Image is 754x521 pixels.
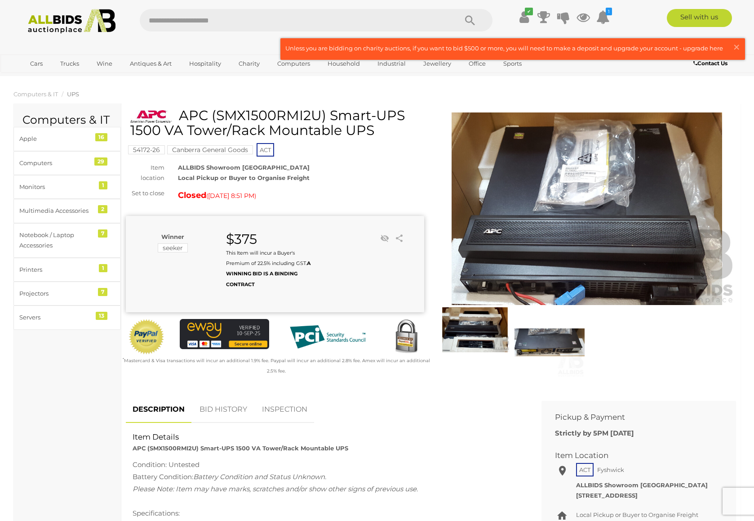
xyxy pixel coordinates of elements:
[525,8,533,15] i: ✔
[130,110,172,123] img: APC (SMX1500RMI2U) Smart-UPS 1500 VA Tower/Rack Mountable UPS
[576,481,708,489] strong: ALLBIDS Showroom [GEOGRAPHIC_DATA]
[388,319,424,355] img: Secured by Rapid SSL
[19,134,93,144] div: Apple
[448,9,492,31] button: Search
[13,282,121,305] a: Projectors 7
[19,182,93,192] div: Monitors
[517,9,531,25] a: ✔
[271,56,316,71] a: Computers
[95,133,107,141] div: 16
[96,312,107,320] div: 13
[158,243,188,252] mark: seeker
[13,305,121,329] a: Servers 13
[576,492,638,499] strong: [STREET_ADDRESS]
[693,60,727,67] b: Contact Us
[13,151,121,175] a: Computers 29
[555,451,709,460] h2: Item Location
[13,223,121,258] a: Notebook / Laptop Accessories 7
[438,112,736,305] img: APC (SMX1500RMI2U) Smart-UPS 1500 VA Tower/Rack Mountable UPS
[555,413,709,422] h2: Pickup & Payment
[22,114,112,126] h2: Computers & IT
[667,9,732,27] a: Sell with us
[67,90,79,98] a: UPS
[440,307,510,353] img: APC (SMX1500RMI2U) Smart-UPS 1500 VA Tower/Rack Mountable UPS
[133,433,521,441] h2: Item Details
[128,319,165,355] img: Official PayPal Seal
[693,58,730,68] a: Contact Us
[233,56,266,71] a: Charity
[257,143,274,157] span: ACT
[417,56,457,71] a: Jewellery
[576,511,698,518] span: Local Pickup or Buyer to Organise Freight
[130,108,422,138] h1: APC (SMX1500RMI2U) Smart-UPS 1500 VA Tower/Rack Mountable UPS
[178,174,310,181] strong: Local Pickup or Buyer to Organise Freight
[24,56,49,71] a: Cars
[54,56,85,71] a: Trucks
[19,265,93,275] div: Printers
[178,164,310,171] strong: ALLBIDS Showroom [GEOGRAPHIC_DATA]
[124,56,177,71] a: Antiques & Art
[19,312,93,323] div: Servers
[178,190,206,200] strong: Closed
[19,158,93,168] div: Computers
[91,56,118,71] a: Wine
[372,56,412,71] a: Industrial
[167,145,253,154] mark: Canberra General Goods
[19,230,93,251] div: Notebook / Laptop Accessories
[126,396,191,423] a: DESCRIPTION
[226,260,310,287] b: A WINNING BID IS A BINDING CONTRACT
[576,463,594,476] span: ACT
[322,56,366,71] a: Household
[123,358,430,374] small: Mastercard & Visa transactions will incur an additional 1.9% fee. Paypal will incur an additional...
[463,56,492,71] a: Office
[99,264,107,272] div: 1
[13,258,121,282] a: Printers 1
[19,288,93,299] div: Projectors
[23,9,120,34] img: Allbids.com.au
[94,157,107,166] div: 29
[514,307,585,377] img: APC (SMX1500RMI2U) Smart-UPS 1500 VA Tower/Rack Mountable UPS
[133,472,418,493] span: Battery Condition and Status Unknown. Please Note: Item may have marks, scratches and/or show oth...
[98,229,107,238] div: 7
[13,199,121,223] a: Multimedia Accessories 2
[193,396,254,423] a: BID HISTORY
[378,232,391,245] li: Unwatch this item
[161,233,184,240] b: Winner
[183,56,227,71] a: Hospitality
[180,319,270,349] img: eWAY Payment Gateway
[13,127,121,151] a: Apple 16
[167,146,253,153] a: Canberra General Goods
[226,231,257,247] strong: $375
[206,192,256,199] span: ( )
[19,206,93,216] div: Multimedia Accessories
[497,56,528,71] a: Sports
[732,38,741,56] span: ×
[133,445,348,452] strong: APC (SMX1500RMI2U) Smart-UPS 1500 VA Tower/Rack Mountable UPS
[13,90,58,98] a: Computers & IT
[595,464,626,476] span: Fyshwick
[255,396,314,423] a: INSPECTION
[13,175,121,199] a: Monitors 1
[283,319,373,355] img: PCI DSS compliant
[606,8,612,15] i: 1
[98,205,107,213] div: 2
[119,188,171,198] div: Set to close
[208,192,254,200] span: [DATE] 8:51 PM
[98,288,107,296] div: 7
[555,429,634,437] b: Strictly by 5PM [DATE]
[128,146,165,153] a: 54172-26
[596,9,610,25] a: 1
[226,250,310,287] small: This Item will incur a Buyer's Premium of 22.5% including GST.
[119,162,171,184] div: Item location
[128,145,165,154] mark: 54172-26
[24,71,100,86] a: [GEOGRAPHIC_DATA]
[99,181,107,189] div: 1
